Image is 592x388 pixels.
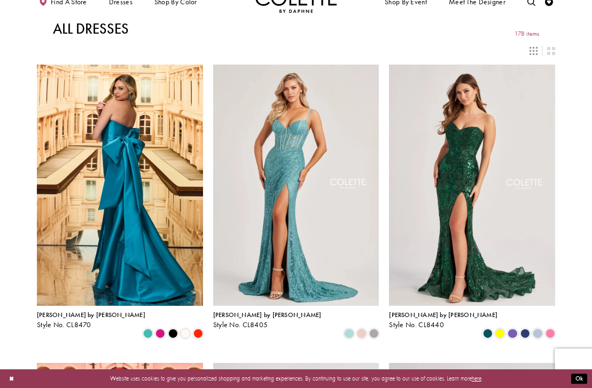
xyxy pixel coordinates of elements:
span: 178 items [515,30,539,37]
i: Black [168,329,178,338]
a: Visit Colette by Daphne Style No. CL8440 Page [389,65,555,306]
div: Colette by Daphne Style No. CL8405 [213,312,322,329]
a: Visit Colette by Daphne Style No. CL8405 Page [213,65,379,306]
button: Submit Dialog [571,374,587,384]
i: Cotton Candy [546,329,555,338]
i: Diamond White [181,329,190,338]
a: here [472,375,481,382]
h1: All Dresses [53,21,129,37]
i: Ice Blue [533,329,542,338]
span: [PERSON_NAME] by [PERSON_NAME] [389,311,497,319]
i: Yellow [495,329,505,338]
span: Switch layout to 3 columns [529,47,538,55]
i: Turquoise [143,329,153,338]
i: Rose [357,329,367,338]
i: Navy Blue [520,329,530,338]
a: Visit Colette by Daphne Style No. CL8470 Page [37,65,203,306]
i: Fuchsia [155,329,165,338]
span: Switch layout to 2 columns [547,47,555,55]
i: Sea Glass [344,329,354,338]
button: Close Dialog [5,371,18,386]
div: Colette by Daphne Style No. CL8470 [37,312,145,329]
p: Website uses cookies to give you personalized shopping and marketing experiences. By continuing t... [58,373,534,384]
i: Violet [508,329,517,338]
div: Layout Controls [32,42,560,59]
i: Smoke [369,329,379,338]
span: Style No. CL8470 [37,320,91,329]
span: Style No. CL8440 [389,320,444,329]
div: Colette by Daphne Style No. CL8440 [389,312,497,329]
span: [PERSON_NAME] by [PERSON_NAME] [213,311,322,319]
span: Style No. CL8405 [213,320,268,329]
i: Scarlet [193,329,203,338]
span: [PERSON_NAME] by [PERSON_NAME] [37,311,145,319]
